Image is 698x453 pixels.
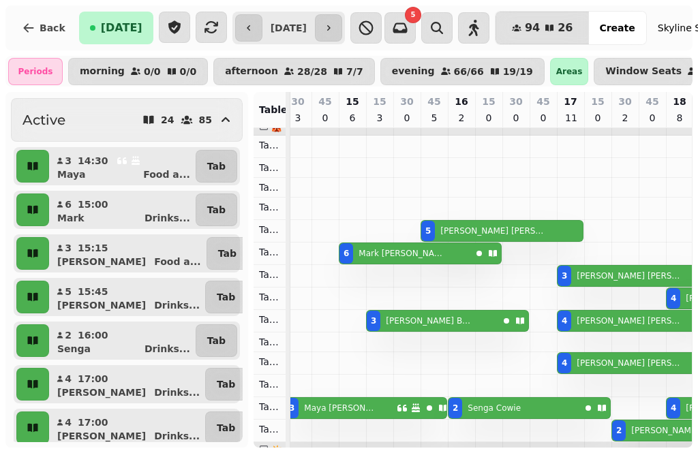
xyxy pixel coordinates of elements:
[564,95,577,108] p: 17
[344,248,349,259] div: 6
[562,315,567,326] div: 4
[259,377,280,391] p: Table 212
[259,400,280,413] p: Table 213
[52,368,202,401] button: 417:00[PERSON_NAME]Drinks...
[207,334,226,347] p: Tab
[57,168,86,181] p: Maya
[217,421,235,435] p: Tab
[217,377,235,391] p: Tab
[392,66,435,77] p: evening
[427,95,440,108] p: 45
[199,115,212,125] p: 85
[78,241,108,255] p: 15:15
[207,159,226,173] p: Tab
[213,58,375,85] button: afternoon28/287/7
[374,111,385,125] p: 3
[671,403,676,413] div: 4
[64,154,72,168] p: 3
[291,95,304,108] p: 30
[425,225,431,236] div: 5
[64,328,72,342] p: 2
[562,270,567,281] div: 3
[620,111,631,125] p: 2
[78,198,108,211] p: 15:00
[259,138,280,152] p: Table 201
[8,58,63,85] div: Periods
[207,203,226,217] p: Tab
[359,248,445,259] p: Mark [PERSON_NAME]
[196,150,237,183] button: Tab
[57,211,85,225] p: Mark
[259,313,280,326] p: Table 209
[64,372,72,386] p: 4
[618,95,631,108] p: 30
[154,255,201,268] p: Food a ...
[482,95,495,108] p: 15
[57,255,146,268] p: [PERSON_NAME]
[64,198,72,211] p: 6
[525,22,540,33] span: 94
[57,298,146,312] p: [PERSON_NAME]
[453,403,458,413] div: 2
[347,111,358,125] p: 6
[205,281,247,313] button: Tab
[401,111,412,125] p: 0
[180,67,197,76] p: 0 / 0
[503,67,533,76] p: 19 / 19
[259,268,280,281] p: Table 207
[218,247,237,260] p: Tab
[259,104,288,115] span: Table
[196,324,237,357] button: Tab
[205,368,247,401] button: Tab
[154,298,200,312] p: Drinks ...
[605,66,682,77] p: Window Seats
[259,161,280,174] p: Table 202
[565,111,576,125] p: 11
[78,372,108,386] p: 17:00
[511,111,521,125] p: 0
[616,425,622,436] div: 2
[673,95,686,108] p: 18
[145,211,190,225] p: Drinks ...
[57,429,146,443] p: [PERSON_NAME]
[57,386,146,399] p: [PERSON_NAME]
[40,23,65,33] span: Back
[577,270,682,281] p: [PERSON_NAME] [PERSON_NAME]
[143,168,190,181] p: Food a ...
[78,416,108,429] p: 17:00
[483,111,494,125] p: 0
[456,111,467,125] p: 2
[373,95,386,108] p: 15
[647,111,658,125] p: 0
[509,95,522,108] p: 30
[22,110,65,129] h2: Active
[207,237,248,270] button: Tab
[562,358,567,369] div: 4
[259,200,280,214] p: Table 204
[145,342,190,356] p: Drinks ...
[259,422,280,436] p: Table 214
[217,290,235,304] p: Tab
[577,358,682,369] p: [PERSON_NAME] [PERSON_NAME]
[454,67,484,76] p: 66 / 66
[646,95,658,108] p: 45
[205,411,247,444] button: Tab
[671,293,676,304] div: 4
[386,315,472,326] p: [PERSON_NAME] Broadway
[588,12,646,44] button: Create
[64,241,72,255] p: 3
[259,355,280,369] p: Table 211
[558,22,573,33] span: 26
[154,386,200,399] p: Drinks ...
[52,324,193,357] button: 216:00SengaDrinks...
[400,95,413,108] p: 30
[225,66,278,77] p: afternoon
[259,290,280,304] p: Table 208
[78,285,108,298] p: 15:45
[52,193,193,226] button: 615:00MarkDrinks...
[11,98,243,142] button: Active2485
[78,154,108,168] p: 14:30
[380,58,545,85] button: evening66/6619/19
[289,403,294,413] div: 3
[538,111,549,125] p: 0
